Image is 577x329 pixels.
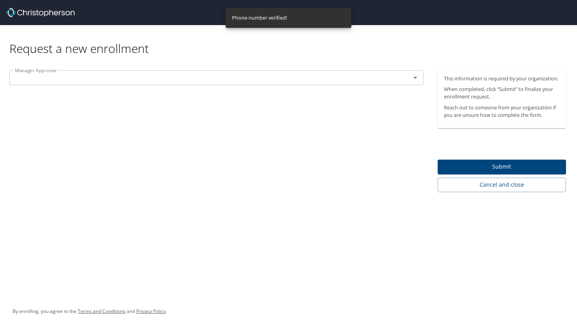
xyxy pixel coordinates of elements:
p: This information is required by your organization. [444,75,560,82]
div: Request a new enrollment [9,25,572,56]
a: Terms and Conditions [78,308,126,314]
span: Submit [444,162,560,172]
span: Cancel and close [444,180,560,190]
img: cbt logo [6,8,75,17]
p: When completed, click “Submit” to finalize your enrollment request. [444,85,560,100]
button: Cancel and close [438,178,566,192]
button: Submit [438,160,566,175]
div: By enrolling, you agree to the and . [13,302,167,321]
button: Open [410,72,421,83]
div: Phone number verified! [232,10,287,25]
p: Reach out to someone from your organization if you are unsure how to complete the form. [444,104,560,119]
a: Privacy Policy [136,308,166,314]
